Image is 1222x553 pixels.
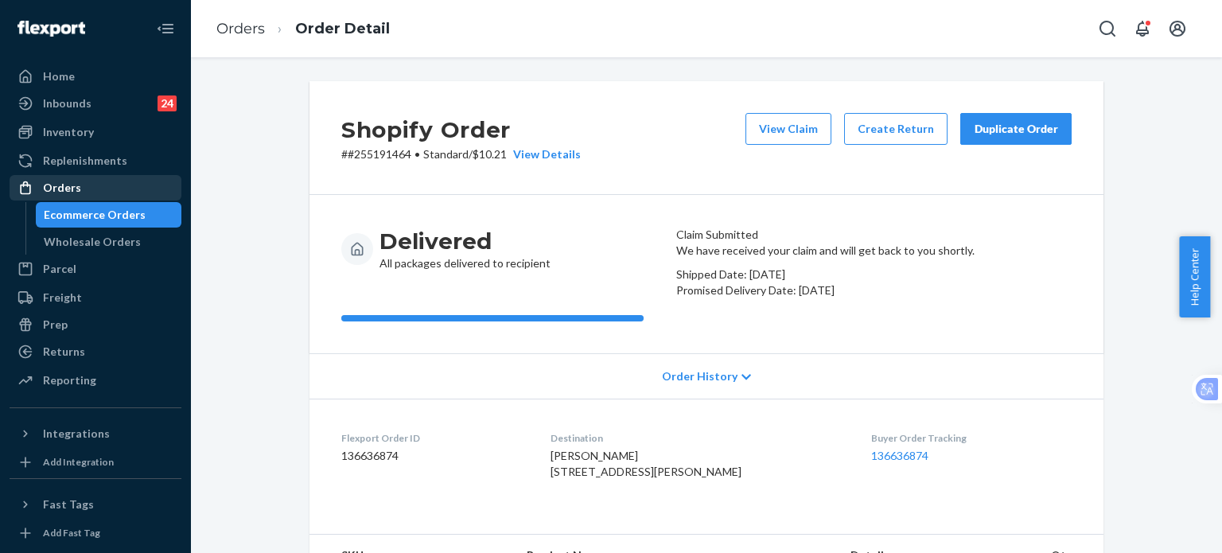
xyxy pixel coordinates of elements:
[43,261,76,277] div: Parcel
[10,148,181,173] a: Replenishments
[43,180,81,196] div: Orders
[10,175,181,201] a: Orders
[379,227,551,271] div: All packages delivered to recipient
[150,13,181,45] button: Close Navigation
[10,119,181,145] a: Inventory
[216,20,265,37] a: Orders
[507,146,581,162] button: View Details
[43,344,85,360] div: Returns
[844,113,948,145] button: Create Return
[745,113,831,145] button: View Claim
[1179,236,1210,317] button: Help Center
[960,113,1072,145] button: Duplicate Order
[10,285,181,310] a: Freight
[871,449,928,462] a: 136636874
[676,282,1072,298] p: Promised Delivery Date: [DATE]
[341,146,581,162] p: # #255191464 / $10.21
[43,290,82,306] div: Freight
[341,431,525,445] dt: Flexport Order ID
[10,312,181,337] a: Prep
[43,455,114,469] div: Add Integration
[43,68,75,84] div: Home
[43,153,127,169] div: Replenishments
[379,227,551,255] h3: Delivered
[44,207,146,223] div: Ecommerce Orders
[676,243,1072,259] p: We have received your claim and will get back to you shortly.
[1162,13,1193,45] button: Open account menu
[44,234,141,250] div: Wholesale Orders
[43,426,110,442] div: Integrations
[341,448,525,464] dd: 136636874
[43,317,68,333] div: Prep
[18,21,85,37] img: Flexport logo
[158,95,177,111] div: 24
[204,6,403,53] ol: breadcrumbs
[551,431,846,445] dt: Destination
[10,256,181,282] a: Parcel
[295,20,390,37] a: Order Detail
[43,372,96,388] div: Reporting
[10,492,181,517] button: Fast Tags
[974,121,1058,137] div: Duplicate Order
[10,64,181,89] a: Home
[341,113,581,146] h2: Shopify Order
[10,368,181,393] a: Reporting
[10,339,181,364] a: Returns
[423,147,469,161] span: Standard
[676,227,1072,243] header: Claim Submitted
[662,368,737,384] span: Order History
[1092,13,1123,45] button: Open Search Box
[1127,13,1158,45] button: Open notifications
[871,431,1072,445] dt: Buyer Order Tracking
[551,449,741,478] span: [PERSON_NAME] [STREET_ADDRESS][PERSON_NAME]
[10,421,181,446] button: Integrations
[36,229,182,255] a: Wholesale Orders
[10,91,181,116] a: Inbounds24
[43,95,91,111] div: Inbounds
[414,147,420,161] span: •
[43,497,94,512] div: Fast Tags
[10,524,181,543] a: Add Fast Tag
[676,267,1072,282] p: Shipped Date: [DATE]
[10,453,181,472] a: Add Integration
[36,202,182,228] a: Ecommerce Orders
[43,124,94,140] div: Inventory
[43,526,100,539] div: Add Fast Tag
